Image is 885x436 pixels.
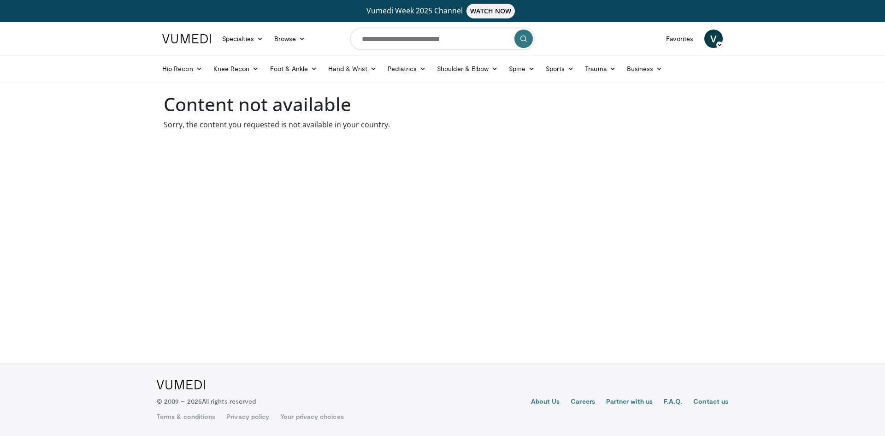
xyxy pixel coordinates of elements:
[164,93,721,115] h1: Content not available
[621,60,668,78] a: Business
[217,30,269,48] a: Specialties
[157,412,215,421] a: Terms & conditions
[664,397,682,408] a: F.A.Q.
[208,60,265,78] a: Knee Recon
[571,397,595,408] a: Careers
[202,397,256,405] span: All rights reserved
[540,60,580,78] a: Sports
[164,4,721,18] a: Vumedi Week 2025 ChannelWATCH NOW
[157,60,208,78] a: Hip Recon
[226,412,269,421] a: Privacy policy
[579,60,621,78] a: Trauma
[323,60,382,78] a: Hand & Wrist
[431,60,503,78] a: Shoulder & Elbow
[157,397,256,406] p: © 2009 – 2025
[531,397,560,408] a: About Us
[265,60,323,78] a: Foot & Ankle
[466,4,515,18] span: WATCH NOW
[382,60,431,78] a: Pediatrics
[162,34,211,43] img: VuMedi Logo
[606,397,653,408] a: Partner with us
[693,397,728,408] a: Contact us
[157,380,205,389] img: VuMedi Logo
[503,60,540,78] a: Spine
[280,412,343,421] a: Your privacy choices
[704,30,723,48] a: V
[350,28,535,50] input: Search topics, interventions
[164,119,721,130] p: Sorry, the content you requested is not available in your country.
[269,30,311,48] a: Browse
[661,30,699,48] a: Favorites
